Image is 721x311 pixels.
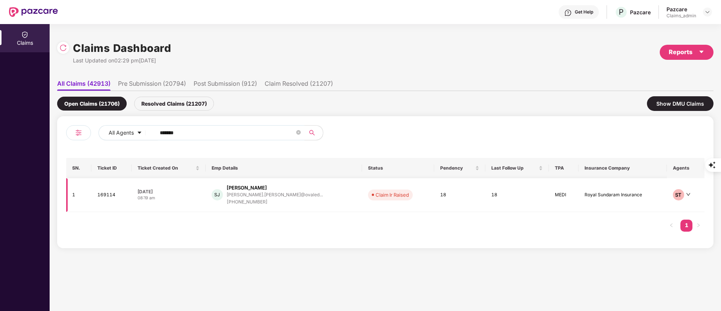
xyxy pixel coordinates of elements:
th: Last Follow Up [485,158,549,178]
span: P [619,8,624,17]
img: svg+xml;base64,PHN2ZyBpZD0iRHJvcGRvd24tMzJ4MzIiIHhtbG5zPSJodHRwOi8vd3d3LnczLm9yZy8yMDAwL3N2ZyIgd2... [704,9,710,15]
div: Get Help [575,9,593,15]
span: Last Follow Up [491,165,537,171]
div: Pazcare [630,9,651,16]
span: Pendency [440,165,474,171]
img: svg+xml;base64,PHN2ZyBpZD0iQ2xhaW0iIHhtbG5zPSJodHRwOi8vd3d3LnczLm9yZy8yMDAwL3N2ZyIgd2lkdGg9IjIwIi... [21,31,29,38]
div: Claims_admin [666,13,696,19]
div: Pazcare [666,6,696,13]
th: Agents [667,158,704,178]
img: svg+xml;base64,PHN2ZyBpZD0iSGVscC0zMngzMiIgeG1sbnM9Imh0dHA6Ly93d3cudzMub3JnLzIwMDAvc3ZnIiB3aWR0aD... [564,9,572,17]
th: Ticket Created On [132,158,206,178]
th: Pendency [434,158,485,178]
span: Ticket Created On [138,165,194,171]
img: New Pazcare Logo [9,7,58,17]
